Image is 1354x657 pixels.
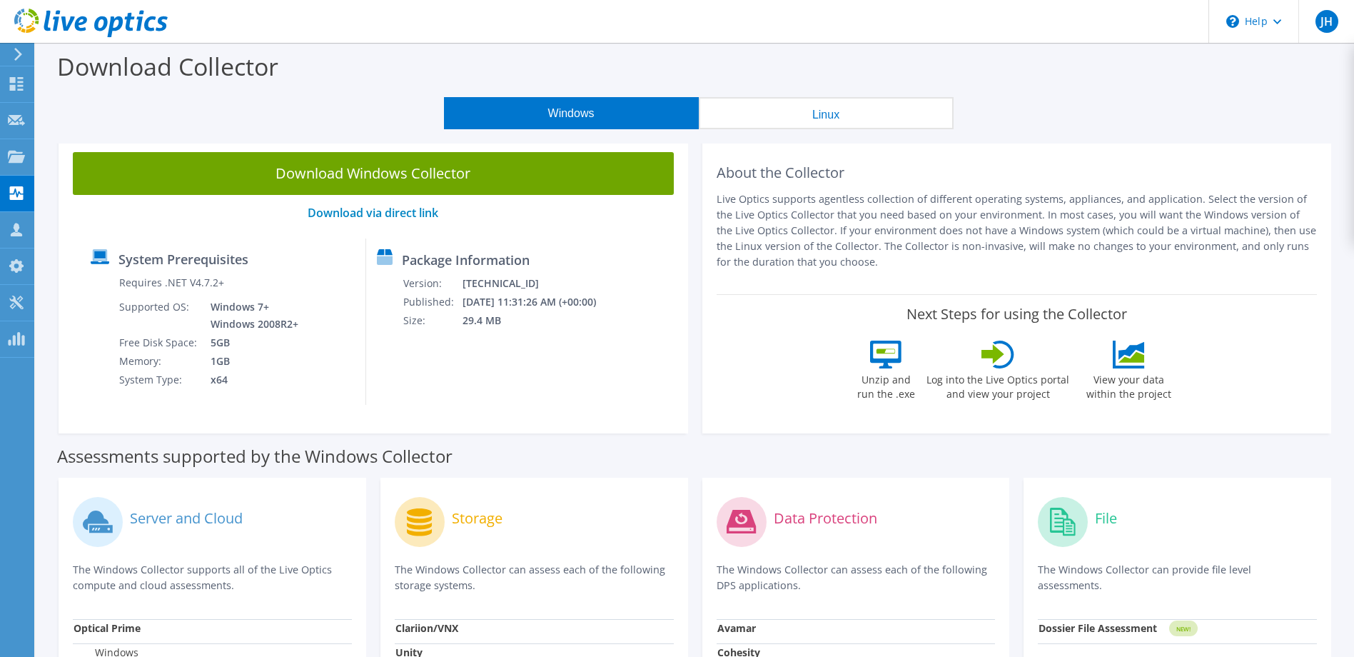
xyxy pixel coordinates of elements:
[118,371,200,389] td: System Type:
[1077,368,1180,401] label: View your data within the project
[774,511,877,526] label: Data Protection
[403,311,462,330] td: Size:
[118,252,248,266] label: System Prerequisites
[118,298,200,333] td: Supported OS:
[462,311,615,330] td: 29.4 MB
[73,562,352,593] p: The Windows Collector supports all of the Live Optics compute and cloud assessments.
[444,97,699,129] button: Windows
[200,333,301,352] td: 5GB
[402,253,530,267] label: Package Information
[119,276,224,290] label: Requires .NET V4.7.2+
[403,293,462,311] td: Published:
[452,511,502,526] label: Storage
[57,50,278,83] label: Download Collector
[73,152,674,195] a: Download Windows Collector
[200,352,301,371] td: 1GB
[57,449,453,463] label: Assessments supported by the Windows Collector
[200,298,301,333] td: Windows 7+ Windows 2008R2+
[699,97,954,129] button: Linux
[200,371,301,389] td: x64
[1039,621,1157,635] strong: Dossier File Assessment
[130,511,243,526] label: Server and Cloud
[1315,10,1338,33] span: JH
[926,368,1070,401] label: Log into the Live Optics portal and view your project
[717,164,1318,181] h2: About the Collector
[717,191,1318,270] p: Live Optics supports agentless collection of different operating systems, appliances, and applica...
[1095,511,1117,526] label: File
[853,368,919,401] label: Unzip and run the .exe
[308,205,438,221] a: Download via direct link
[906,306,1127,323] label: Next Steps for using the Collector
[1176,625,1191,633] tspan: NEW!
[118,333,200,352] td: Free Disk Space:
[462,274,615,293] td: [TECHNICAL_ID]
[1226,15,1239,28] svg: \n
[717,562,996,593] p: The Windows Collector can assess each of the following DPS applications.
[118,352,200,371] td: Memory:
[74,621,141,635] strong: Optical Prime
[403,274,462,293] td: Version:
[395,562,674,593] p: The Windows Collector can assess each of the following storage systems.
[395,621,458,635] strong: Clariion/VNX
[462,293,615,311] td: [DATE] 11:31:26 AM (+00:00)
[717,621,756,635] strong: Avamar
[1038,562,1317,593] p: The Windows Collector can provide file level assessments.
